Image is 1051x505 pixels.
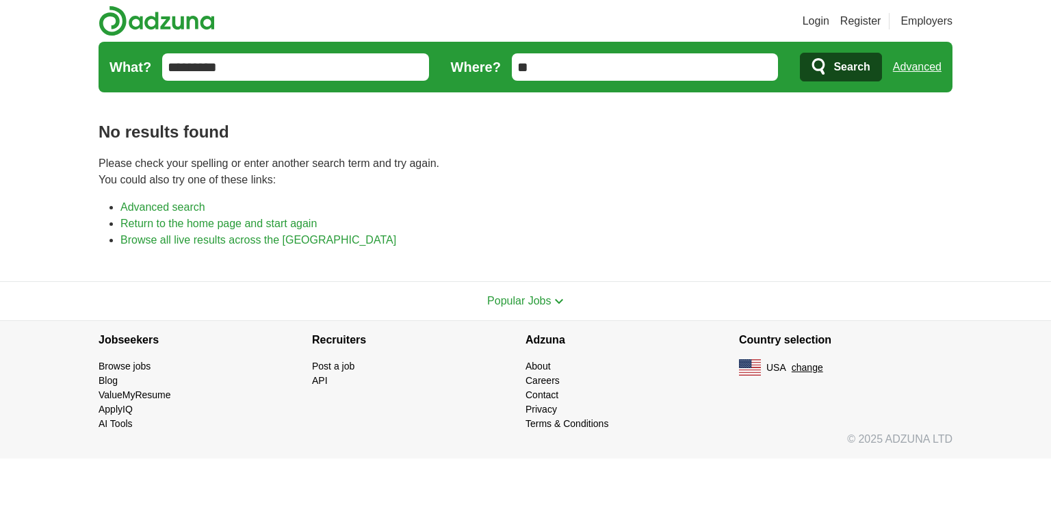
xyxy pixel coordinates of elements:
img: Adzuna logo [99,5,215,36]
button: change [792,361,823,375]
a: Privacy [525,404,557,415]
a: Terms & Conditions [525,418,608,429]
h4: Country selection [739,321,952,359]
a: Employers [900,13,952,29]
a: Blog [99,375,118,386]
a: AI Tools [99,418,133,429]
a: Contact [525,389,558,400]
a: Advanced search [120,201,205,213]
a: Register [840,13,881,29]
img: toggle icon [554,298,564,305]
label: What? [109,57,151,77]
p: Please check your spelling or enter another search term and try again. You could also try one of ... [99,155,952,188]
a: Advanced [893,53,942,81]
span: USA [766,361,786,375]
span: Search [833,53,870,81]
a: Return to the home page and start again [120,218,317,229]
a: Login [803,13,829,29]
label: Where? [451,57,501,77]
h1: No results found [99,120,952,144]
button: Search [800,53,881,81]
a: ValueMyResume [99,389,171,400]
a: ApplyIQ [99,404,133,415]
a: API [312,375,328,386]
a: Careers [525,375,560,386]
img: US flag [739,359,761,376]
a: Browse jobs [99,361,151,372]
a: About [525,361,551,372]
div: © 2025 ADZUNA LTD [88,431,963,458]
span: Popular Jobs [487,295,551,307]
a: Browse all live results across the [GEOGRAPHIC_DATA] [120,234,396,246]
a: Post a job [312,361,354,372]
